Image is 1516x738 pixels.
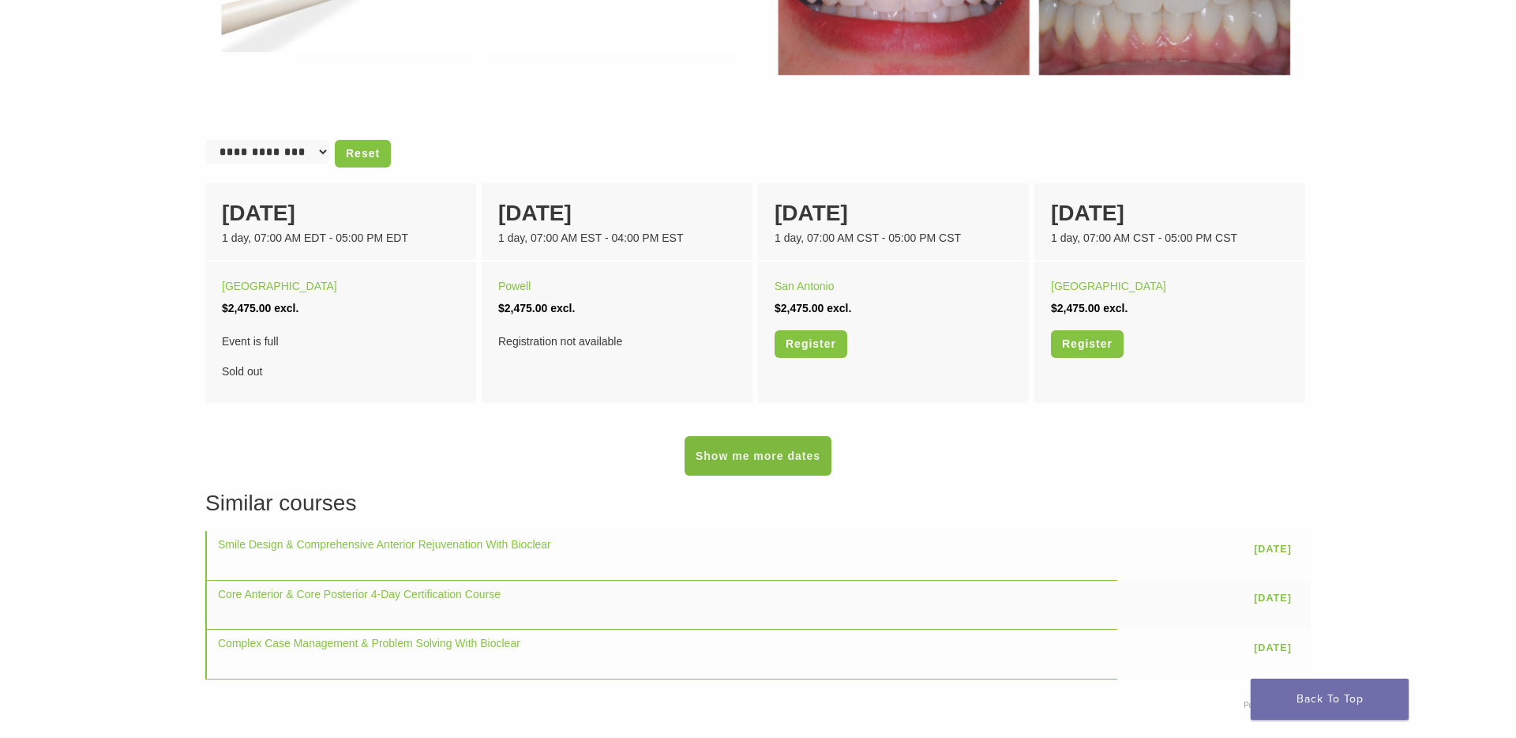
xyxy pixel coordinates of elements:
[1103,302,1128,314] span: excl.
[218,588,501,601] a: Core Anterior & Core Posterior 4-Day Certification Course
[775,330,847,358] a: Register
[274,302,298,314] span: excl.
[222,197,460,230] div: [DATE]
[498,280,531,292] a: Powell
[775,230,1012,247] div: 1 day, 07:00 AM CST - 05:00 PM CST
[1244,701,1311,710] a: Powered by
[498,230,736,247] div: 1 day, 07:00 AM EST - 04:00 PM EST
[1246,537,1300,561] a: [DATE]
[685,436,831,476] a: Show me more dates
[550,302,575,314] span: excl.
[775,197,1012,230] div: [DATE]
[498,302,547,314] span: $2,475.00
[498,330,736,352] div: Registration not available
[1246,635,1300,660] a: [DATE]
[222,280,337,292] a: [GEOGRAPHIC_DATA]
[222,230,460,247] div: 1 day, 07:00 AM EDT - 05:00 PM EDT
[222,330,460,382] div: Sold out
[222,330,460,352] span: Event is full
[222,302,271,314] span: $2,475.00
[498,197,736,230] div: [DATE]
[775,280,835,292] a: San Antonio
[335,140,391,168] a: Reset
[1051,302,1100,314] span: $2,475.00
[218,538,551,551] a: Smile Design & Comprehensive Anterior Rejuvenation With Bioclear
[1051,330,1124,358] a: Register
[1246,586,1300,611] a: [DATE]
[1251,679,1409,720] a: Back To Top
[775,302,824,314] span: $2,475.00
[1051,197,1289,230] div: [DATE]
[1051,230,1289,247] div: 1 day, 07:00 AM CST - 05:00 PM CST
[218,637,520,650] a: Complex Case Management & Problem Solving With Bioclear
[205,487,1311,520] h3: Similar courses
[1051,280,1166,292] a: [GEOGRAPHIC_DATA]
[827,302,851,314] span: excl.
